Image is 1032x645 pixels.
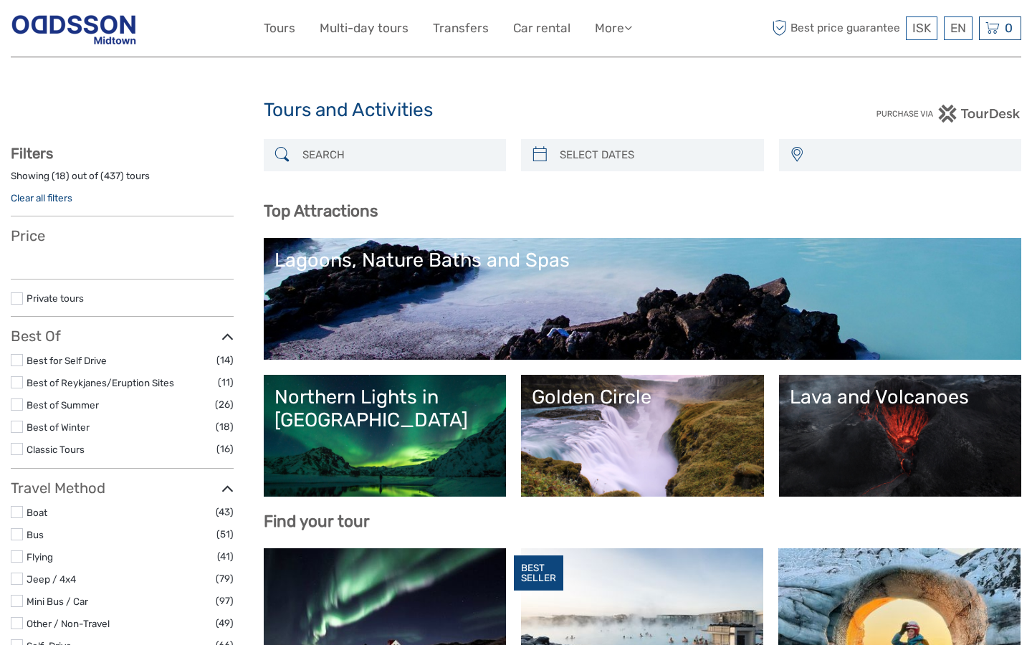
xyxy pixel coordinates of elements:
a: Car rental [513,18,570,39]
div: Golden Circle [532,386,753,408]
div: Lava and Volcanoes [790,386,1011,408]
a: Mini Bus / Car [27,596,88,607]
a: Private tours [27,292,84,304]
a: Lava and Volcanoes [790,386,1011,486]
span: (16) [216,441,234,457]
a: More [595,18,632,39]
input: SELECT DATES [554,143,757,168]
a: Golden Circle [532,386,753,486]
span: (43) [216,504,234,520]
h3: Travel Method [11,479,234,497]
span: (41) [217,548,234,565]
a: Classic Tours [27,444,85,455]
span: ISK [912,21,931,35]
a: Best of Reykjanes/Eruption Sites [27,377,174,388]
div: Showing ( ) out of ( ) tours [11,169,234,191]
a: Best of Summer [27,399,99,411]
img: Reykjavik Residence [11,11,137,46]
b: Top Attractions [264,201,378,221]
a: Other / Non-Travel [27,618,110,629]
span: Best price guarantee [769,16,903,40]
input: SEARCH [297,143,500,168]
div: BEST SELLER [514,555,563,591]
h3: Best Of [11,328,234,345]
h1: Tours and Activities [264,99,769,122]
a: Transfers [433,18,489,39]
b: Find your tour [264,512,370,531]
div: Lagoons, Nature Baths and Spas [274,249,1011,272]
a: Flying [27,551,53,563]
span: (26) [215,396,234,413]
span: (11) [218,374,234,391]
a: Clear all filters [11,192,72,204]
a: Jeep / 4x4 [27,573,76,585]
a: Tours [264,18,295,39]
span: (14) [216,352,234,368]
h3: Price [11,227,234,244]
span: (97) [216,593,234,609]
div: Northern Lights in [GEOGRAPHIC_DATA] [274,386,496,432]
a: Best of Winter [27,421,90,433]
label: 437 [104,169,120,183]
div: EN [944,16,973,40]
span: (79) [216,570,234,587]
strong: Filters [11,145,53,162]
a: Northern Lights in [GEOGRAPHIC_DATA] [274,386,496,486]
label: 18 [55,169,66,183]
a: Lagoons, Nature Baths and Spas [274,249,1011,349]
img: PurchaseViaTourDesk.png [876,105,1021,123]
span: (51) [216,526,234,543]
span: (18) [216,419,234,435]
span: (49) [216,615,234,631]
a: Boat [27,507,47,518]
a: Multi-day tours [320,18,408,39]
a: Bus [27,529,44,540]
a: Best for Self Drive [27,355,107,366]
span: 0 [1003,21,1015,35]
